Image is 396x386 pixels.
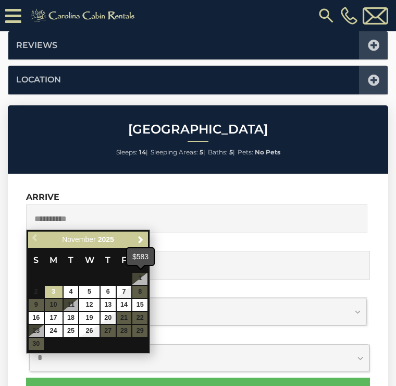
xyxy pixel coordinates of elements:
[200,148,203,156] strong: 5
[116,148,138,156] span: Sleeps:
[101,286,116,298] a: 6
[64,312,79,324] a: 18
[134,233,147,246] a: Next
[151,148,198,156] span: Sleeping Areas:
[79,299,99,311] a: 12
[26,192,59,202] label: Arrive
[98,235,114,244] span: 2025
[338,7,360,25] a: [PHONE_NUMBER]
[117,286,132,298] a: 7
[229,148,233,156] strong: 5
[44,324,63,337] td: $279
[27,7,142,24] img: Khaki-logo.png
[100,311,116,324] td: $391
[117,299,132,311] a: 14
[79,325,99,337] a: 26
[28,311,44,324] td: $363
[45,312,63,324] a: 17
[132,299,147,311] a: 15
[29,312,44,324] a: 16
[127,248,154,265] div: $583
[49,255,57,265] span: Monday
[100,285,116,298] td: $390
[116,146,148,159] li: |
[63,311,79,324] td: $250
[16,40,57,52] a: Reviews
[79,298,100,311] td: $282
[68,255,73,265] span: Tuesday
[44,311,63,324] td: $262
[79,285,100,298] td: $261
[64,325,79,337] a: 25
[238,148,253,156] span: Pets:
[208,148,228,156] span: Baths:
[101,299,116,311] a: 13
[45,286,63,298] a: 3
[16,74,61,86] a: Location
[151,146,205,159] li: |
[105,255,110,265] span: Thursday
[33,255,39,265] span: Sunday
[10,123,386,136] h2: [GEOGRAPHIC_DATA]
[255,148,280,156] strong: No Pets
[101,312,116,324] a: 20
[137,235,145,244] span: Next
[208,146,235,159] li: |
[132,298,148,311] td: $445
[116,285,132,298] td: $759
[317,6,336,25] img: search-regular.svg
[79,312,99,324] a: 19
[63,285,79,298] td: $274
[100,298,116,311] td: $401
[45,325,63,337] a: 24
[63,324,79,337] td: $367
[44,285,63,298] td: $296
[139,148,146,156] strong: 14
[79,311,100,324] td: $256
[64,286,79,298] a: 4
[116,298,132,311] td: $514
[85,255,94,265] span: Wednesday
[79,324,100,337] td: $1,088
[121,255,127,265] span: Friday
[62,235,96,244] span: November
[79,286,99,298] a: 5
